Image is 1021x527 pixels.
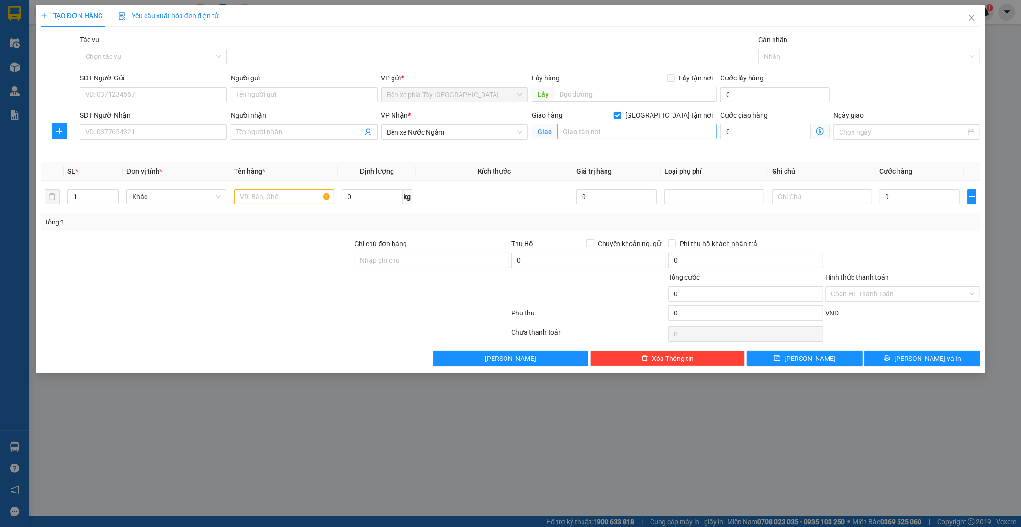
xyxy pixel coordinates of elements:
span: Giao hàng [532,112,562,119]
span: close [968,14,976,22]
span: plus [41,12,47,19]
span: Giao [532,124,557,139]
span: Lấy [532,87,554,102]
button: Close [958,5,985,32]
button: plus [967,189,976,204]
label: Cước lấy hàng [720,74,763,82]
div: Người gửi [231,73,378,83]
th: Loại phụ phí [661,162,768,181]
label: Ngày giao [833,112,864,119]
div: Chưa thanh toán [511,327,668,344]
input: Ngày giao [839,127,966,137]
span: plus [968,193,976,201]
input: Cước giao hàng [720,124,811,139]
span: Tên hàng [234,168,265,175]
span: VP Nhận [381,112,408,119]
span: [GEOGRAPHIC_DATA] tận nơi [621,110,717,121]
div: SĐT Người Gửi [80,73,227,83]
button: delete [45,189,60,204]
span: Định lượng [360,168,394,175]
img: icon [118,12,126,20]
span: Bến xe phía Tây Thanh Hóa [387,88,523,102]
span: Xóa Thông tin [652,353,694,364]
span: Thu Hộ [511,240,533,247]
span: Đơn vị tính [126,168,162,175]
input: VD: Bàn, Ghế [234,189,334,204]
button: save[PERSON_NAME] [747,351,863,366]
th: Ghi chú [768,162,876,181]
span: Cước hàng [880,168,913,175]
input: Dọc đường [554,87,717,102]
span: [PERSON_NAME] [785,353,836,364]
span: Bến xe Nước Ngầm [387,125,523,139]
span: delete [641,355,648,362]
span: Yêu cầu xuất hóa đơn điện tử [118,12,219,20]
label: Tác vụ [80,36,99,44]
span: user-add [364,128,372,136]
button: [PERSON_NAME] [433,351,588,366]
span: Chuyển khoản ng. gửi [594,238,666,249]
span: Giá trị hàng [576,168,612,175]
span: Lấy tận nơi [675,73,717,83]
div: VP gửi [381,73,528,83]
button: printer[PERSON_NAME] và In [864,351,980,366]
label: Gán nhãn [758,36,787,44]
span: dollar-circle [816,127,824,135]
div: Phụ thu [511,308,668,325]
div: SĐT Người Nhận [80,110,227,121]
input: Ghi Chú [772,189,872,204]
span: Khác [132,190,221,204]
span: SL [67,168,75,175]
span: Phí thu hộ khách nhận trả [676,238,761,249]
div: Tổng: 1 [45,217,394,227]
span: plus [52,127,67,135]
label: Ghi chú đơn hàng [355,240,407,247]
span: save [774,355,781,362]
button: plus [52,123,67,139]
span: TẠO ĐƠN HÀNG [41,12,103,20]
input: 0 [576,189,657,204]
input: Giao tận nơi [557,124,717,139]
div: Người nhận [231,110,378,121]
span: Lấy hàng [532,74,560,82]
span: printer [884,355,890,362]
label: Hình thức thanh toán [825,273,889,281]
input: Cước lấy hàng [720,87,830,102]
span: kg [403,189,412,204]
span: VND [825,309,839,317]
span: [PERSON_NAME] [485,353,536,364]
label: Cước giao hàng [720,112,768,119]
span: Kích thước [478,168,511,175]
span: Tổng cước [668,273,700,281]
span: [PERSON_NAME] và In [894,353,961,364]
input: Ghi chú đơn hàng [355,253,510,268]
button: deleteXóa Thông tin [590,351,745,366]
